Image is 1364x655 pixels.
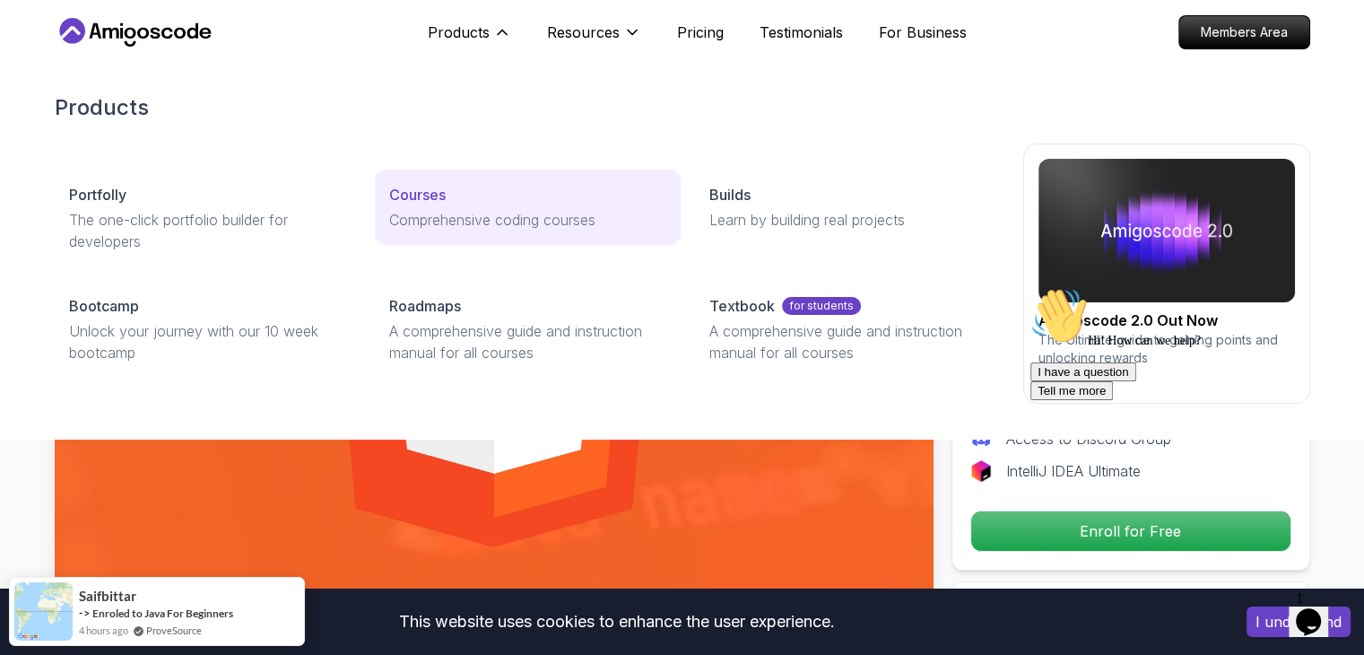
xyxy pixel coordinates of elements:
[547,22,620,43] p: Resources
[375,170,681,245] a: CoursesComprehensive coding courses
[375,281,681,378] a: RoadmapsA comprehensive guide and instruction manual for all courses
[695,281,1001,378] a: Textbookfor studentsA comprehensive guide and instruction manual for all courses
[1247,607,1351,637] button: Accept cookies
[14,582,73,641] img: provesource social proof notification image
[69,295,139,317] p: Bootcamp
[389,320,666,363] p: A comprehensive guide and instruction manual for all courses
[709,184,751,205] p: Builds
[428,22,490,43] p: Products
[709,295,775,317] p: Textbook
[1038,159,1295,302] img: amigoscode 2.0
[782,297,861,315] p: for students
[55,281,361,378] a: BootcampUnlock your journey with our 10 week bootcamp
[677,22,724,43] a: Pricing
[7,101,90,120] button: Tell me more
[7,7,65,65] img: :wave:
[7,83,113,101] button: I have a question
[79,589,136,604] span: saifbittar
[1179,16,1309,48] p: Members Area
[971,511,1290,551] p: Enroll for Free
[1023,144,1310,404] a: amigoscode 2.0Amigoscode 2.0 Out NowThe Ultimate guide to gaining points and unlocking rewards[DATE]
[7,54,178,67] span: Hi! How can we help?
[970,511,1291,552] button: Enroll for Free
[389,295,461,317] p: Roadmaps
[69,320,346,363] p: Unlock your journey with our 10 week bootcamp
[55,93,1310,122] h2: Products
[695,170,1001,245] a: BuildsLearn by building real projects
[13,602,1220,642] div: This website uses cookies to enhance the user experience.
[389,209,666,231] p: Comprehensive coding courses
[7,7,330,120] div: 👋Hi! How can we help?I have a questionTell me more
[92,607,233,620] a: Enroled to Java For Beginners
[709,320,986,363] p: A comprehensive guide and instruction manual for all courses
[709,209,986,231] p: Learn by building real projects
[146,623,202,638] a: ProveSource
[1006,460,1141,482] p: IntelliJ IDEA Ultimate
[69,209,346,252] p: The one-click portfolio builder for developers
[69,184,126,205] p: Portfolly
[428,22,511,57] button: Products
[1023,280,1346,574] iframe: chat widget
[760,22,843,43] a: Testimonials
[79,606,91,620] span: ->
[970,460,992,482] img: jetbrains logo
[1289,583,1346,637] iframe: chat widget
[79,623,128,638] span: 4 hours ago
[55,170,361,266] a: PortfollyThe one-click portfolio builder for developers
[879,22,967,43] a: For Business
[389,184,446,205] p: Courses
[547,22,641,57] button: Resources
[1178,15,1310,49] a: Members Area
